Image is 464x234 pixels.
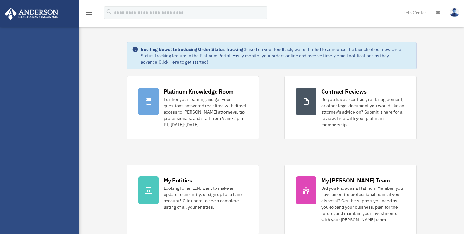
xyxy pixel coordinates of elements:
a: Platinum Knowledge Room Further your learning and get your questions answered real-time with dire... [127,76,259,139]
div: Platinum Knowledge Room [164,88,234,95]
img: Anderson Advisors Platinum Portal [3,8,60,20]
strong: Exciting News: Introducing Order Status Tracking! [141,46,245,52]
div: My [PERSON_NAME] Team [321,176,390,184]
div: Did you know, as a Platinum Member, you have an entire professional team at your disposal? Get th... [321,185,405,223]
div: Contract Reviews [321,88,367,95]
a: Click Here to get started! [159,59,208,65]
i: menu [85,9,93,16]
i: search [106,9,113,15]
div: Further your learning and get your questions answered real-time with direct access to [PERSON_NAM... [164,96,247,128]
div: Looking for an EIN, want to make an update to an entity, or sign up for a bank account? Click her... [164,185,247,210]
a: Contract Reviews Do you have a contract, rental agreement, or other legal document you would like... [284,76,417,139]
div: Do you have a contract, rental agreement, or other legal document you would like an attorney's ad... [321,96,405,128]
a: menu [85,11,93,16]
img: User Pic [450,8,459,17]
div: My Entities [164,176,192,184]
div: Based on your feedback, we're thrilled to announce the launch of our new Order Status Tracking fe... [141,46,411,65]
